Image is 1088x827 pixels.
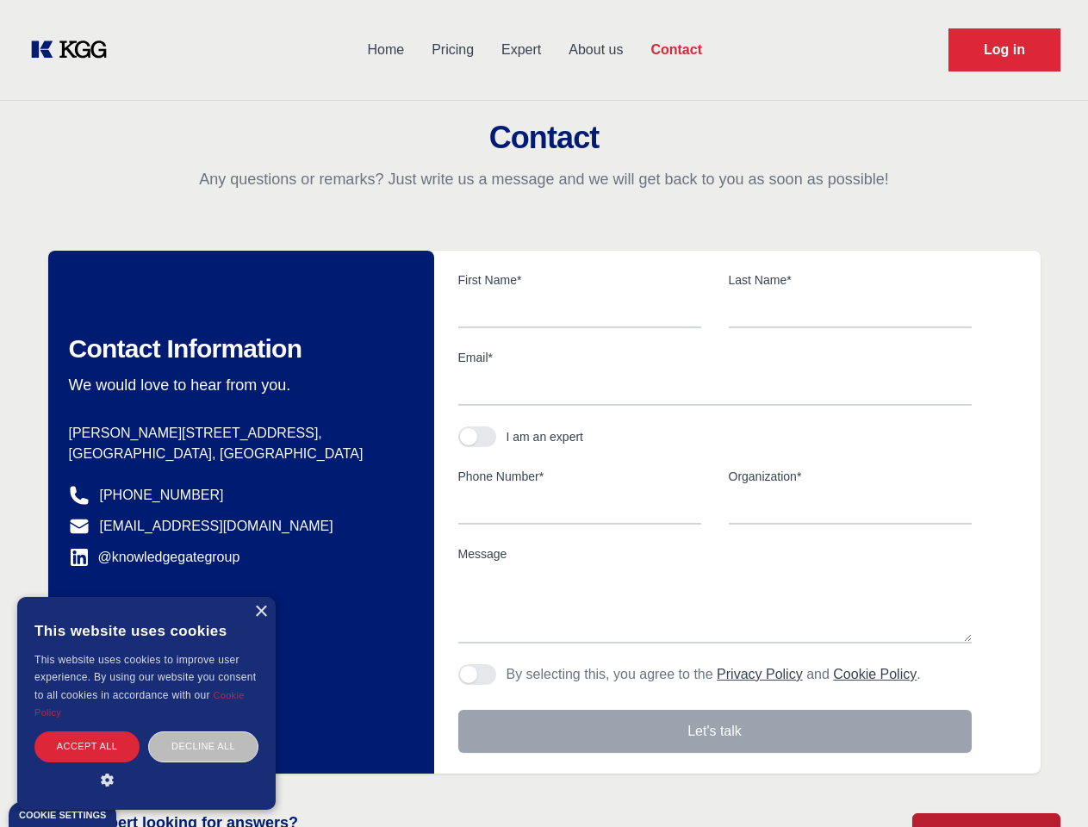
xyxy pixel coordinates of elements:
[507,428,584,445] div: I am an expert
[717,667,803,681] a: Privacy Policy
[34,654,256,701] span: This website uses cookies to improve user experience. By using our website you consent to all coo...
[100,485,224,506] a: [PHONE_NUMBER]
[28,36,121,64] a: KOL Knowledge Platform: Talk to Key External Experts (KEE)
[100,516,333,537] a: [EMAIL_ADDRESS][DOMAIN_NAME]
[148,731,258,762] div: Decline all
[34,731,140,762] div: Accept all
[948,28,1060,72] a: Request Demo
[353,28,418,72] a: Home
[69,375,407,395] p: We would love to hear from you.
[418,28,488,72] a: Pricing
[19,811,106,820] div: Cookie settings
[69,423,407,444] p: [PERSON_NAME][STREET_ADDRESS],
[729,271,972,289] label: Last Name*
[458,468,701,485] label: Phone Number*
[21,121,1067,155] h2: Contact
[69,547,240,568] a: @knowledgegategroup
[555,28,637,72] a: About us
[458,349,972,366] label: Email*
[34,610,258,651] div: This website uses cookies
[21,169,1067,190] p: Any questions or remarks? Just write us a message and we will get back to you as soon as possible!
[637,28,716,72] a: Contact
[1002,744,1088,827] iframe: Chat Widget
[507,664,921,685] p: By selecting this, you agree to the and .
[458,271,701,289] label: First Name*
[729,468,972,485] label: Organization*
[488,28,555,72] a: Expert
[34,690,245,718] a: Cookie Policy
[458,710,972,753] button: Let's talk
[69,333,407,364] h2: Contact Information
[458,545,972,563] label: Message
[833,667,917,681] a: Cookie Policy
[69,444,407,464] p: [GEOGRAPHIC_DATA], [GEOGRAPHIC_DATA]
[254,606,267,619] div: Close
